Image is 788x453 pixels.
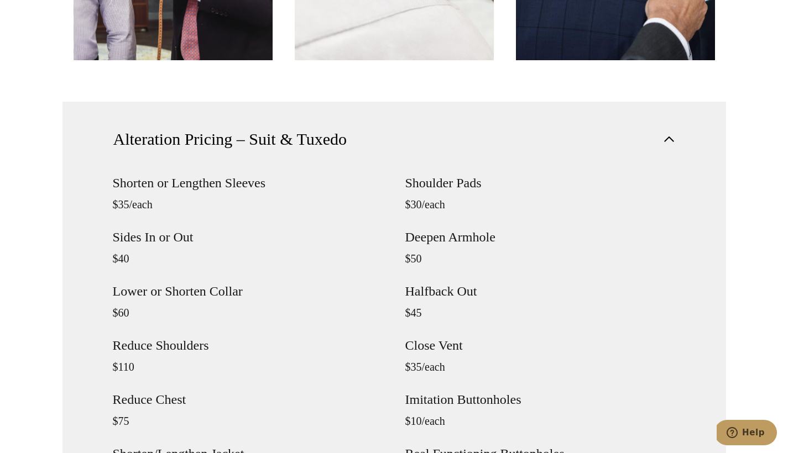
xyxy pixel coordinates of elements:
p: $35/each [405,360,676,373]
h4: Sides In or Out [113,230,383,244]
h4: Halfback Out [405,285,676,298]
p: $40 [113,252,383,265]
h4: Deepen Armhole [405,230,676,244]
p: $45 [405,306,676,319]
p: $75 [113,414,383,428]
p: $35/each [113,198,383,211]
span: Alteration Pricing – Suit & Tuxedo [113,127,347,151]
button: Alteration Pricing – Suit & Tuxedo [62,102,726,176]
h4: Close Vent [405,339,676,352]
h4: Imitation Buttonholes [405,393,676,406]
h4: Reduce Shoulders [113,339,383,352]
p: $60 [113,306,383,319]
h4: Lower or Shorten Collar [113,285,383,298]
h4: Reduce Chest [113,393,383,406]
p: $50 [405,252,676,265]
iframe: Opens a widget where you can chat to one of our agents [717,420,777,447]
h4: Shorten or Lengthen Sleeves [113,176,383,189]
p: $110 [113,360,383,373]
p: $10/each [405,414,676,428]
p: $30/each [405,198,676,211]
h4: Shoulder Pads [405,176,676,189]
